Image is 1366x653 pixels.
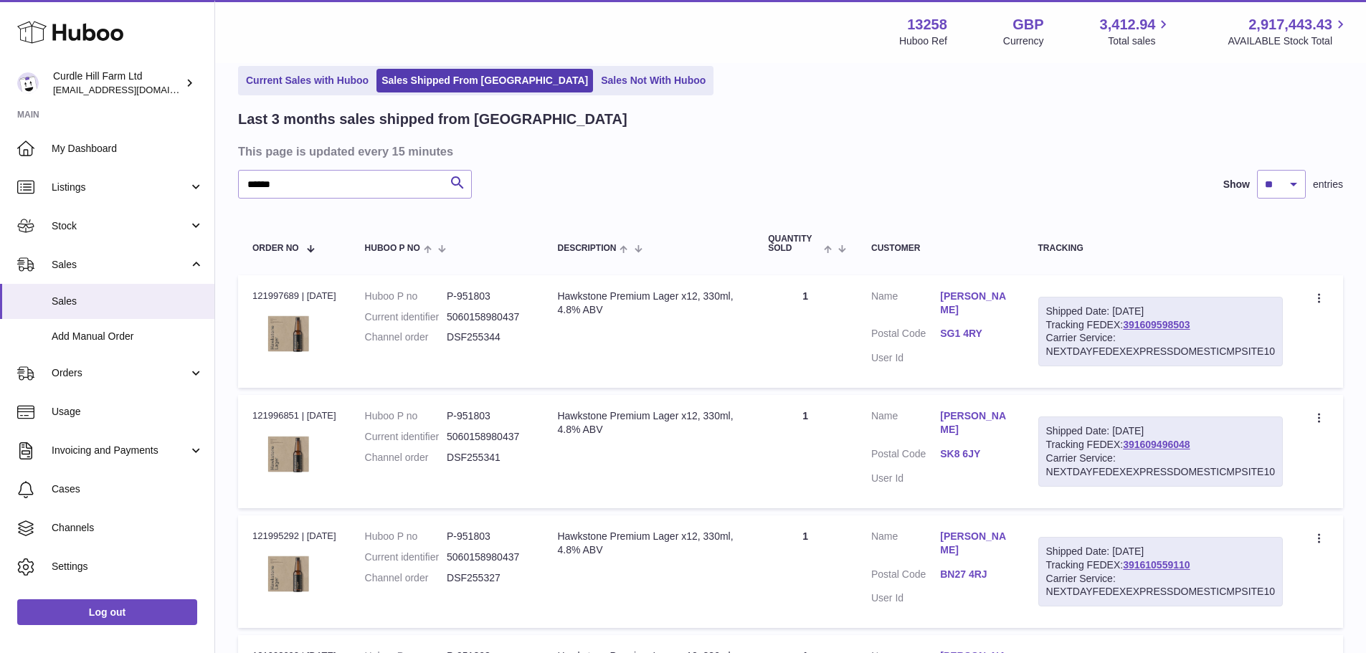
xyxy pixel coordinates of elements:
[52,219,189,233] span: Stock
[754,515,857,629] td: 1
[1248,15,1332,34] span: 2,917,443.43
[940,530,1009,557] a: [PERSON_NAME]
[940,327,1009,340] a: SG1 4RY
[1313,178,1343,191] span: entries
[1038,416,1283,487] div: Tracking FEDEX:
[447,530,528,543] dd: P-951803
[1003,34,1044,48] div: Currency
[1108,34,1172,48] span: Total sales
[365,451,447,464] dt: Channel order
[447,310,528,324] dd: 5060158980437
[1228,15,1349,48] a: 2,917,443.43 AVAILABLE Stock Total
[52,482,204,496] span: Cases
[1046,545,1275,558] div: Shipped Date: [DATE]
[447,290,528,303] dd: P-951803
[365,409,447,423] dt: Huboo P no
[447,409,528,423] dd: P-951803
[907,15,947,34] strong: 13258
[52,181,189,194] span: Listings
[1100,15,1156,34] span: 3,412.94
[17,599,197,625] a: Log out
[1046,424,1275,438] div: Shipped Date: [DATE]
[252,547,324,601] img: 132581708521438.jpg
[447,571,528,585] dd: DSF255327
[940,568,1009,581] a: BN27 4RJ
[365,530,447,543] dt: Huboo P no
[447,550,528,564] dd: 5060158980437
[754,275,857,389] td: 1
[940,409,1009,437] a: [PERSON_NAME]
[52,366,189,380] span: Orders
[365,310,447,324] dt: Current identifier
[557,244,616,253] span: Description
[754,395,857,508] td: 1
[871,530,940,561] dt: Name
[365,571,447,585] dt: Channel order
[447,451,528,464] dd: DSF255341
[899,34,947,48] div: Huboo Ref
[1038,244,1283,253] div: Tracking
[1223,178,1250,191] label: Show
[53,84,211,95] span: [EMAIL_ADDRESS][DOMAIN_NAME]
[871,244,1010,253] div: Customer
[557,290,739,317] div: Hawkstone Premium Lager x12, 330ml, 4.8% ABV
[252,530,336,543] div: 121995292 | [DATE]
[52,142,204,156] span: My Dashboard
[52,330,204,343] span: Add Manual Order
[52,295,204,308] span: Sales
[871,327,940,344] dt: Postal Code
[871,409,940,440] dt: Name
[252,409,336,422] div: 121996851 | [DATE]
[53,70,182,97] div: Curdle Hill Farm Ltd
[1038,297,1283,367] div: Tracking FEDEX:
[871,447,940,464] dt: Postal Code
[1123,319,1190,330] a: 391609598503
[768,234,820,253] span: Quantity Sold
[871,472,940,485] dt: User Id
[1038,537,1283,607] div: Tracking FEDEX:
[365,550,447,564] dt: Current identifier
[1046,305,1275,318] div: Shipped Date: [DATE]
[447,330,528,344] dd: DSF255344
[871,351,940,365] dt: User Id
[1046,452,1275,479] div: Carrier Service: NEXTDAYFEDEXEXPRESSDOMESTICMPSITE10
[1100,15,1172,48] a: 3,412.94 Total sales
[1123,559,1190,571] a: 391610559110
[52,258,189,272] span: Sales
[17,72,39,94] img: internalAdmin-13258@internal.huboo.com
[238,110,627,129] h2: Last 3 months sales shipped from [GEOGRAPHIC_DATA]
[52,560,204,573] span: Settings
[252,307,324,361] img: 132581708521438.jpg
[871,290,940,320] dt: Name
[940,290,1009,317] a: [PERSON_NAME]
[1123,439,1190,450] a: 391609496048
[241,69,374,92] a: Current Sales with Huboo
[940,447,1009,461] a: SK8 6JY
[238,143,1339,159] h3: This page is updated every 15 minutes
[376,69,593,92] a: Sales Shipped From [GEOGRAPHIC_DATA]
[557,409,739,437] div: Hawkstone Premium Lager x12, 330ml, 4.8% ABV
[557,530,739,557] div: Hawkstone Premium Lager x12, 330ml, 4.8% ABV
[596,69,711,92] a: Sales Not With Huboo
[252,427,324,481] img: 132581708521438.jpg
[1228,34,1349,48] span: AVAILABLE Stock Total
[52,444,189,457] span: Invoicing and Payments
[365,290,447,303] dt: Huboo P no
[365,244,420,253] span: Huboo P no
[52,521,204,535] span: Channels
[1046,572,1275,599] div: Carrier Service: NEXTDAYFEDEXEXPRESSDOMESTICMPSITE10
[871,591,940,605] dt: User Id
[52,405,204,419] span: Usage
[447,430,528,444] dd: 5060158980437
[252,244,299,253] span: Order No
[365,430,447,444] dt: Current identifier
[1012,15,1043,34] strong: GBP
[252,290,336,302] div: 121997689 | [DATE]
[365,330,447,344] dt: Channel order
[1046,331,1275,358] div: Carrier Service: NEXTDAYFEDEXEXPRESSDOMESTICMPSITE10
[871,568,940,585] dt: Postal Code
